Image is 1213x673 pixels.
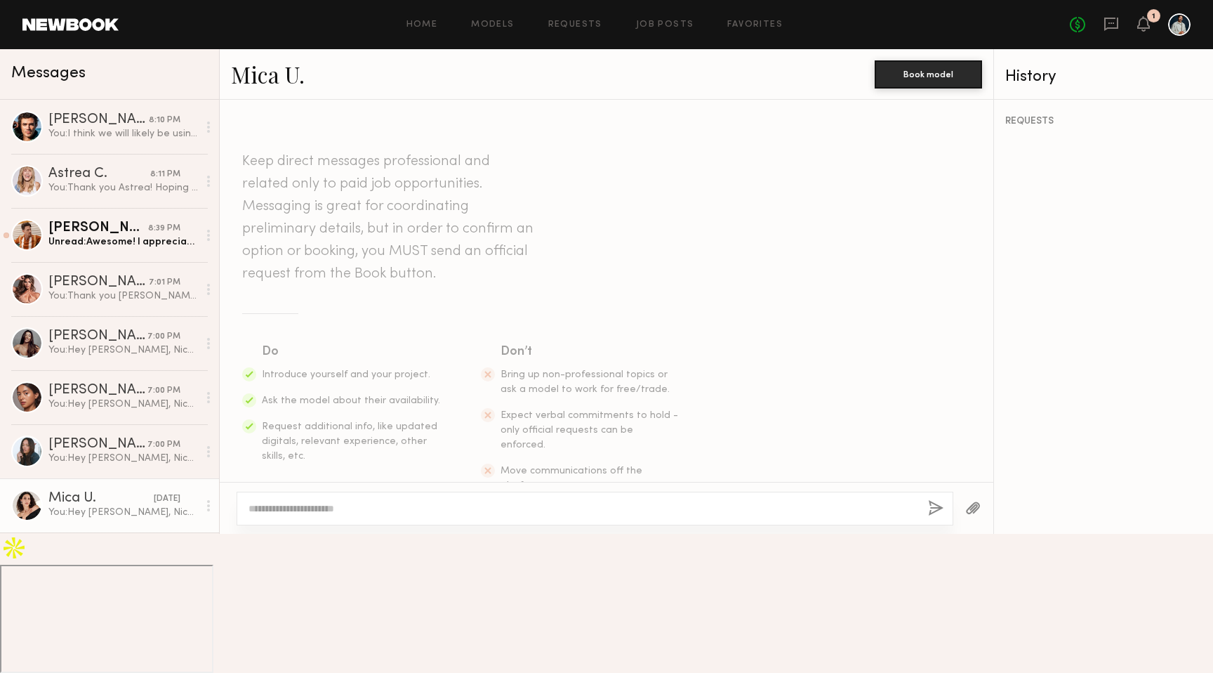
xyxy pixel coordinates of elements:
[875,60,982,89] button: Book model
[48,235,198,249] div: Unread: Awesome! I appreciate it, let me get that sent over here shortly
[262,370,430,379] span: Introduce yourself and your project.
[48,438,147,452] div: [PERSON_NAME]
[262,422,437,461] span: Request additional info, like updated digitals, relevant experience, other skills, etc.
[147,384,180,398] div: 7:00 PM
[149,114,180,127] div: 8:10 PM
[48,384,147,398] div: [PERSON_NAME]
[1005,117,1202,126] div: REQUESTS
[262,342,442,362] div: Do
[147,330,180,344] div: 7:00 PM
[501,342,680,362] div: Don’t
[406,20,438,30] a: Home
[149,276,180,289] div: 7:01 PM
[501,411,678,450] span: Expect verbal commitments to hold - only official requests can be enforced.
[48,181,198,195] div: You: Thank you Astrea! Hoping we can make it work :)
[48,275,149,289] div: [PERSON_NAME]
[48,452,198,465] div: You: Hey [PERSON_NAME], Nice to meet you. You applied for one of the roles for our Marriott Bonvo...
[1152,13,1155,20] div: 1
[875,67,982,79] a: Book model
[727,20,783,30] a: Favorites
[242,150,537,285] header: Keep direct messages professional and related only to paid job opportunities. Messaging is great ...
[48,506,198,519] div: You: Hey [PERSON_NAME], Nice to meet you. You applied for one of the roles for our Marriott Bonvo...
[48,289,198,303] div: You: Thank you [PERSON_NAME]! Looking forward to it
[231,59,305,89] a: Mica U.
[548,20,602,30] a: Requests
[147,438,180,452] div: 7:00 PM
[11,65,86,81] span: Messages
[1005,69,1202,85] div: History
[48,492,154,506] div: Mica U.
[154,492,180,506] div: [DATE]
[501,370,670,394] span: Bring up non-professional topics or ask a model to work for free/trade.
[262,396,440,405] span: Ask the model about their availability.
[48,127,198,141] div: You: I think we will likely be using you [DATE]. I can go ahead and make that work for you!
[501,466,642,490] span: Move communications off the platform.
[150,168,180,181] div: 8:11 PM
[48,167,150,181] div: Astrea C.
[636,20,694,30] a: Job Posts
[471,20,514,30] a: Models
[48,398,198,411] div: You: Hey [PERSON_NAME], Nice to meet you. You applied for one of the roles for our Marriott Bonvo...
[48,329,147,344] div: [PERSON_NAME]
[48,344,198,357] div: You: Hey [PERSON_NAME], Nice to meet you. You applied for one of the roles for our Marriott Bonvo...
[48,221,148,235] div: [PERSON_NAME]
[148,222,180,235] div: 8:39 PM
[48,113,149,127] div: [PERSON_NAME]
